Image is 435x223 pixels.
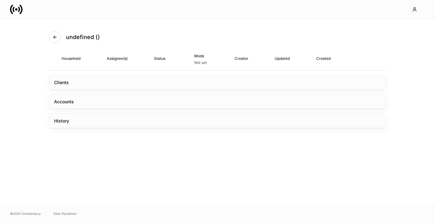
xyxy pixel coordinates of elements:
[10,211,41,216] span: © 2025 OneAdvisory
[54,99,74,105] div: Accounts
[275,55,290,61] div: Updated
[194,60,207,65] div: Not set
[316,55,331,61] div: Created
[234,55,248,61] div: Creator
[54,79,69,86] div: Clients
[66,33,100,41] h4: undefined ()
[194,53,208,59] div: Mode
[107,55,128,61] div: Assignee(s)
[154,55,168,61] div: Status
[53,211,77,216] a: Data Disclaimer
[62,55,80,61] div: Household
[54,118,69,124] div: History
